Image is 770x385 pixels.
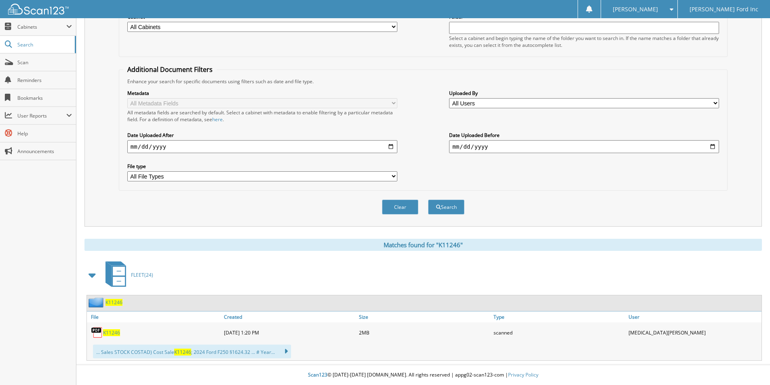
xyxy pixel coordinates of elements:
div: Matches found for "K11246" [84,239,762,251]
span: Cabinets [17,23,66,30]
span: Scan [17,59,72,66]
label: Metadata [127,90,397,97]
label: Uploaded By [449,90,719,97]
span: Help [17,130,72,137]
input: end [449,140,719,153]
div: ... Sales STOCK COSTAD) Cost Sale ; 2024 Ford F250 §1624.32 ... # Year... [93,345,291,358]
div: © [DATE]-[DATE] [DOMAIN_NAME]. All rights reserved | appg02-scan123-com | [76,365,770,385]
div: [MEDICAL_DATA][PERSON_NAME] [627,324,762,341]
img: PDF.png [91,326,103,339]
input: start [127,140,397,153]
a: FLEET(24) [101,259,153,291]
div: Enhance your search for specific documents using filters such as date and file type. [123,78,723,85]
a: K11246 [103,329,120,336]
span: Reminders [17,77,72,84]
label: Date Uploaded Before [449,132,719,139]
button: Clear [382,200,418,215]
div: [DATE] 1:20 PM [222,324,357,341]
span: User Reports [17,112,66,119]
a: File [87,311,222,322]
div: scanned [492,324,627,341]
button: Search [428,200,464,215]
img: scan123-logo-white.svg [8,4,69,15]
a: Size [357,311,492,322]
span: Announcements [17,148,72,155]
label: Date Uploaded After [127,132,397,139]
div: Select a cabinet and begin typing the name of the folder you want to search in. If the name match... [449,35,719,48]
a: here [212,116,223,123]
label: File type [127,163,397,170]
span: Scan123 [308,371,327,378]
span: FLEET(24) [131,271,153,278]
iframe: Chat Widget [730,346,770,385]
a: Type [492,311,627,322]
a: K11246 [105,299,122,306]
span: Bookmarks [17,95,72,101]
a: Privacy Policy [508,371,538,378]
a: User [627,311,762,322]
img: folder2.png [89,297,105,307]
span: Search [17,41,71,48]
span: K11246 [174,349,191,356]
span: [PERSON_NAME] Ford Inc [690,7,758,12]
div: All metadata fields are searched by default. Select a cabinet with metadata to enable filtering b... [127,109,397,123]
legend: Additional Document Filters [123,65,217,74]
span: [PERSON_NAME] [613,7,658,12]
a: Created [222,311,357,322]
div: 2MB [357,324,492,341]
